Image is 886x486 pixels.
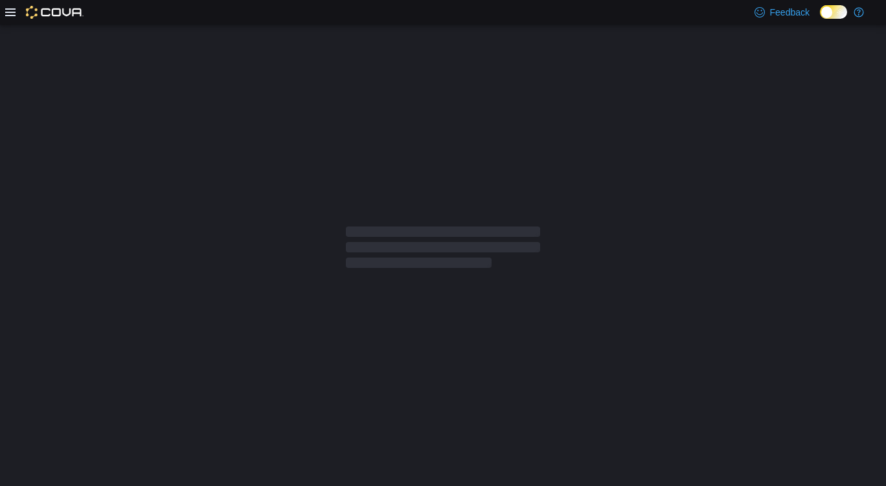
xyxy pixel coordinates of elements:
span: Loading [346,229,540,271]
span: Feedback [770,6,810,19]
input: Dark Mode [820,5,847,19]
img: Cova [26,6,84,19]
